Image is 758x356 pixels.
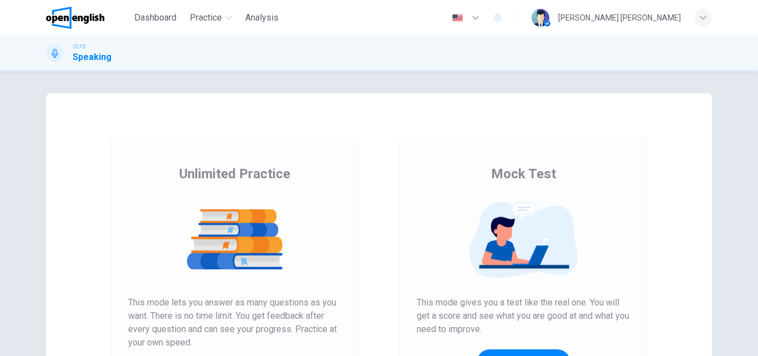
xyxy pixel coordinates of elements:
span: Dashboard [134,11,176,24]
span: This mode gives you a test like the real one. You will get a score and see what you are good at a... [417,296,630,336]
img: OpenEnglish logo [46,7,104,29]
h1: Speaking [73,51,112,64]
span: Analysis [245,11,279,24]
span: IELTS [73,43,85,51]
img: Profile picture [532,9,549,27]
div: [PERSON_NAME] [PERSON_NAME] [558,11,681,24]
span: Unlimited Practice [179,165,290,183]
span: This mode lets you answer as many questions as you want. There is no time limit. You get feedback... [128,296,341,349]
img: en [451,14,464,22]
span: Mock Test [491,165,556,183]
a: OpenEnglish logo [46,7,130,29]
button: Practice [185,8,236,28]
button: Dashboard [130,8,181,28]
button: Analysis [241,8,283,28]
span: Practice [190,11,222,24]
